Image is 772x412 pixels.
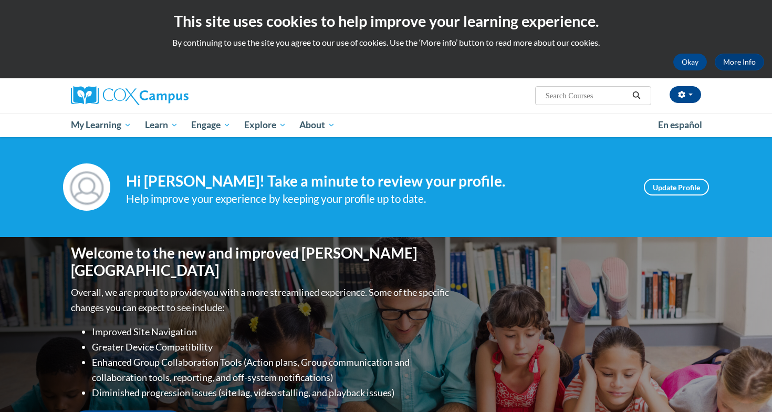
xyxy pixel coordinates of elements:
[8,11,764,32] h2: This site uses cookies to help improve your learning experience.
[629,89,644,102] button: Search
[71,86,270,105] a: Cox Campus
[673,54,707,70] button: Okay
[71,285,452,315] p: Overall, we are proud to provide you with a more streamlined experience. Some of the specific cha...
[71,86,189,105] img: Cox Campus
[730,370,764,404] iframe: Button to launch messaging window
[293,113,342,137] a: About
[8,37,764,48] p: By continuing to use the site you agree to our use of cookies. Use the ‘More info’ button to read...
[71,119,131,131] span: My Learning
[145,119,178,131] span: Learn
[191,119,231,131] span: Engage
[184,113,237,137] a: Engage
[237,113,293,137] a: Explore
[138,113,185,137] a: Learn
[126,172,628,190] h4: Hi [PERSON_NAME]! Take a minute to review your profile.
[55,113,717,137] div: Main menu
[651,114,709,136] a: En español
[92,385,452,400] li: Diminished progression issues (site lag, video stalling, and playback issues)
[658,119,702,130] span: En español
[64,113,138,137] a: My Learning
[244,119,286,131] span: Explore
[545,89,629,102] input: Search Courses
[644,179,709,195] a: Update Profile
[63,163,110,211] img: Profile Image
[92,324,452,339] li: Improved Site Navigation
[670,86,701,103] button: Account Settings
[71,244,452,280] h1: Welcome to the new and improved [PERSON_NAME][GEOGRAPHIC_DATA]
[299,119,335,131] span: About
[126,190,628,208] div: Help improve your experience by keeping your profile up to date.
[715,54,764,70] a: More Info
[92,355,452,385] li: Enhanced Group Collaboration Tools (Action plans, Group communication and collaboration tools, re...
[92,339,452,355] li: Greater Device Compatibility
